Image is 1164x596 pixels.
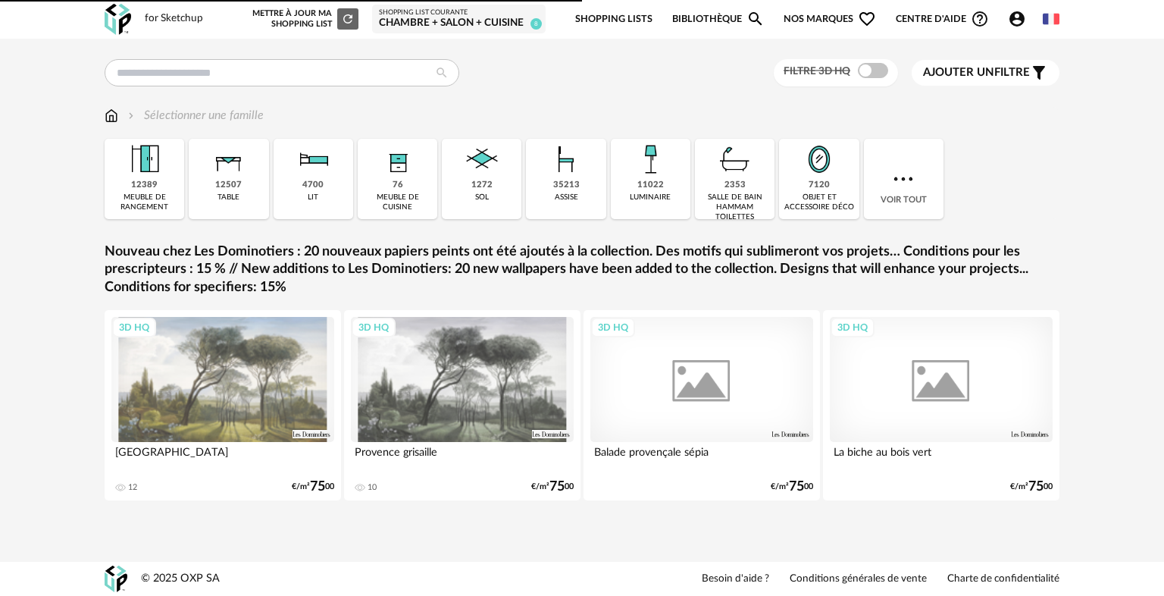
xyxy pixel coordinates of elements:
[471,180,493,191] div: 1272
[145,12,203,26] div: for Sketchup
[724,180,746,191] div: 2353
[292,482,334,492] div: €/m² 00
[379,17,539,30] div: CHAMBRE + SALON + CUISINE
[125,107,264,124] div: Sélectionner une famille
[105,310,341,500] a: 3D HQ [GEOGRAPHIC_DATA] 12 €/m²7500
[672,2,765,37] a: BibliothèqueMagnify icon
[105,107,118,124] img: svg+xml;base64,PHN2ZyB3aWR0aD0iMTYiIGhlaWdodD0iMTciIHZpZXdCb3g9IjAgMCAxNiAxNyIgZmlsbD0ibm9uZSIgeG...
[393,180,403,191] div: 76
[1008,10,1033,28] span: Account Circle icon
[379,8,539,30] a: Shopping List courante CHAMBRE + SALON + CUISINE 8
[293,139,333,180] img: Literie.png
[699,193,770,222] div: salle de bain hammam toilettes
[923,67,994,78] span: Ajouter un
[890,165,917,193] img: more.7b13dc1.svg
[784,2,876,37] span: Nos marques
[809,180,830,191] div: 7120
[590,442,813,472] div: Balade provençale sépia
[746,10,765,28] span: Magnify icon
[553,180,580,191] div: 35213
[790,572,927,586] a: Conditions générales de vente
[784,193,854,212] div: objet et accessoire déco
[105,243,1059,296] a: Nouveau chez Les Dominotiers : 20 nouveaux papiers peints ont été ajoutés à la collection. Des mo...
[1030,64,1048,82] span: Filter icon
[531,482,574,492] div: €/m² 00
[377,139,418,180] img: Rangement.png
[352,318,396,337] div: 3D HQ
[1010,482,1053,492] div: €/m² 00
[896,10,989,28] span: Centre d'aideHelp Circle Outline icon
[799,139,840,180] img: Miroir.png
[831,318,875,337] div: 3D HQ
[124,139,165,180] img: Meuble%20de%20rangement.png
[249,8,358,30] div: Mettre à jour ma Shopping List
[105,566,127,592] img: OXP
[1008,10,1026,28] span: Account Circle icon
[715,139,756,180] img: Salle%20de%20bain.png
[125,107,137,124] img: svg+xml;base64,PHN2ZyB3aWR0aD0iMTYiIGhlaWdodD0iMTYiIHZpZXdCb3g9IjAgMCAxNiAxNiIgZmlsbD0ibm9uZSIgeG...
[379,8,539,17] div: Shopping List courante
[128,482,137,493] div: 12
[302,180,324,191] div: 4700
[971,10,989,28] span: Help Circle Outline icon
[630,139,671,180] img: Luminaire.png
[584,310,820,500] a: 3D HQ Balade provençale sépia €/m²7500
[217,193,239,202] div: table
[1028,482,1044,492] span: 75
[591,318,635,337] div: 3D HQ
[111,442,334,472] div: [GEOGRAPHIC_DATA]
[368,482,377,493] div: 10
[702,572,769,586] a: Besoin d'aide ?
[341,14,355,23] span: Refresh icon
[947,572,1059,586] a: Charte de confidentialité
[789,482,804,492] span: 75
[475,193,489,202] div: sol
[923,65,1030,80] span: filtre
[109,193,180,212] div: meuble de rangement
[858,10,876,28] span: Heart Outline icon
[530,18,542,30] span: 8
[310,482,325,492] span: 75
[630,193,671,202] div: luminaire
[344,310,580,500] a: 3D HQ Provence grisaille 10 €/m²7500
[830,442,1053,472] div: La biche au bois vert
[112,318,156,337] div: 3D HQ
[141,572,220,586] div: © 2025 OXP SA
[555,193,578,202] div: assise
[362,193,433,212] div: meuble de cuisine
[215,180,242,191] div: 12507
[575,2,652,37] a: Shopping Lists
[771,482,813,492] div: €/m² 00
[131,180,158,191] div: 12389
[912,60,1059,86] button: Ajouter unfiltre Filter icon
[462,139,502,180] img: Sol.png
[823,310,1059,500] a: 3D HQ La biche au bois vert €/m²7500
[546,139,587,180] img: Assise.png
[308,193,318,202] div: lit
[1043,11,1059,27] img: fr
[105,4,131,35] img: OXP
[549,482,565,492] span: 75
[208,139,249,180] img: Table.png
[351,442,574,472] div: Provence grisaille
[784,66,850,77] span: Filtre 3D HQ
[864,139,943,219] div: Voir tout
[637,180,664,191] div: 11022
